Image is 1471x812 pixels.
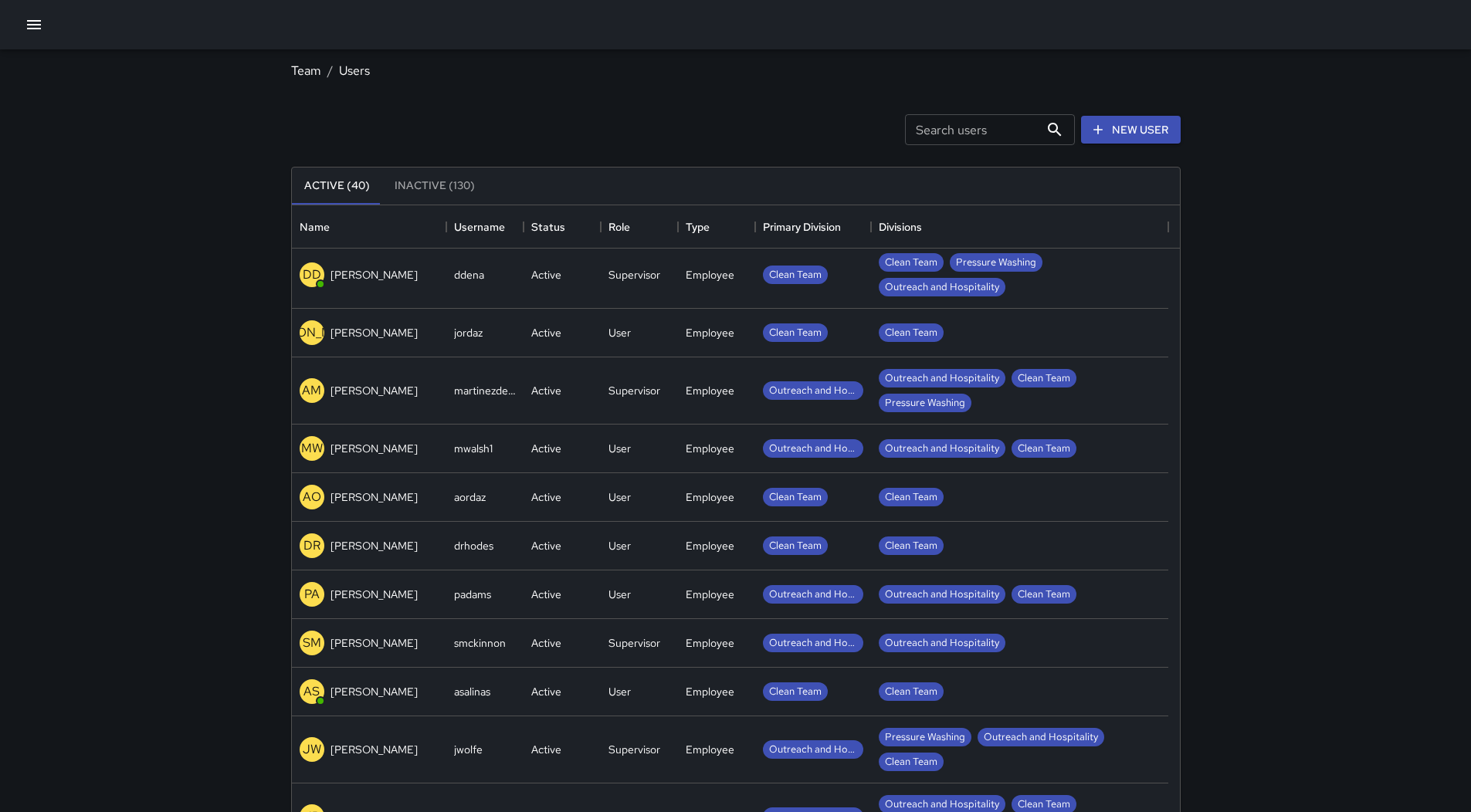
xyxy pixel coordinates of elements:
div: Employee [686,383,734,398]
span: Outreach and Hospitality [763,636,863,651]
p: PA [304,585,320,604]
p: AO [303,488,321,506]
div: mwalsh1 [454,441,493,456]
p: [PERSON_NAME] [330,684,418,699]
a: Team [291,63,321,79]
span: Outreach and Hospitality [763,442,863,456]
div: Active [531,489,561,505]
p: [PERSON_NAME] [330,538,418,553]
button: Inactive (130) [382,167,487,205]
div: Employee [686,587,734,602]
div: asalinas [454,684,490,699]
div: Role [608,205,630,249]
span: Outreach and Hospitality [879,371,1005,386]
div: Supervisor [608,383,660,398]
div: Name [300,205,330,249]
div: Employee [686,325,734,340]
div: jwolfe [454,742,483,757]
div: Role [601,205,678,249]
div: Primary Division [763,205,841,249]
button: Active (40) [292,167,382,205]
p: JW [303,740,321,759]
div: aordaz [454,489,486,505]
span: Clean Team [879,539,944,553]
a: Users [339,63,370,79]
p: [PERSON_NAME] [330,587,418,602]
div: Active [531,441,561,456]
span: Clean Team [763,326,828,340]
p: AM [302,381,321,400]
span: Outreach and Hospitality [879,636,1005,651]
div: Employee [686,684,734,699]
div: User [608,587,631,602]
div: Divisions [879,205,922,249]
div: Employee [686,267,734,283]
p: [PERSON_NAME] [330,742,418,757]
div: Active [531,383,561,398]
div: Divisions [871,205,1168,249]
span: Outreach and Hospitality [879,442,1005,456]
div: User [608,489,631,505]
div: Primary Division [755,205,871,249]
p: [PERSON_NAME] [330,635,418,651]
span: Outreach and Hospitality [978,730,1104,745]
div: User [608,325,631,340]
span: Clean Team [879,326,944,340]
span: Pressure Washing [879,396,971,411]
span: Outreach and Hospitality [763,743,863,757]
div: Active [531,538,561,553]
div: Active [531,742,561,757]
span: Clean Team [763,490,828,505]
div: Active [531,635,561,651]
p: AS [303,682,320,701]
div: Employee [686,489,734,505]
div: Employee [686,635,734,651]
div: Status [531,205,565,249]
span: Pressure Washing [879,730,971,745]
div: drhodes [454,538,493,553]
div: Employee [686,538,734,553]
span: Outreach and Hospitality [879,797,1005,812]
p: DD [303,266,321,284]
p: [PERSON_NAME] [330,489,418,505]
div: Type [686,205,710,249]
div: Supervisor [608,742,660,757]
div: User [608,538,631,553]
span: Clean Team [763,685,828,699]
span: Outreach and Hospitality [879,587,1005,602]
span: Clean Team [879,685,944,699]
div: Name [292,205,446,249]
span: Outreach and Hospitality [763,587,863,602]
a: New User [1081,116,1181,144]
span: Clean Team [879,755,944,770]
div: smckinnon [454,635,506,651]
p: [PERSON_NAME] [330,383,418,398]
div: Username [446,205,524,249]
div: martinezderios [454,383,516,398]
span: Clean Team [1012,587,1076,602]
div: Employee [686,742,734,757]
span: Pressure Washing [950,255,1042,270]
span: Clean Team [879,255,944,270]
div: Active [531,325,561,340]
p: [PERSON_NAME] [330,441,418,456]
span: Outreach and Hospitality [879,280,1005,295]
div: ddena [454,267,484,283]
span: Clean Team [763,539,828,553]
div: Active [531,587,561,602]
span: Clean Team [1012,797,1076,812]
span: Clean Team [1012,442,1076,456]
span: Outreach and Hospitality [763,384,863,398]
p: SM [303,634,321,652]
div: Employee [686,441,734,456]
div: Supervisor [608,635,660,651]
div: Supervisor [608,267,660,283]
p: [PERSON_NAME] [261,323,362,342]
li: / [327,62,333,80]
div: jordaz [454,325,483,340]
p: [PERSON_NAME] [330,267,418,283]
div: Username [454,205,505,249]
div: User [608,684,631,699]
div: Status [524,205,601,249]
p: MW [301,439,323,458]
